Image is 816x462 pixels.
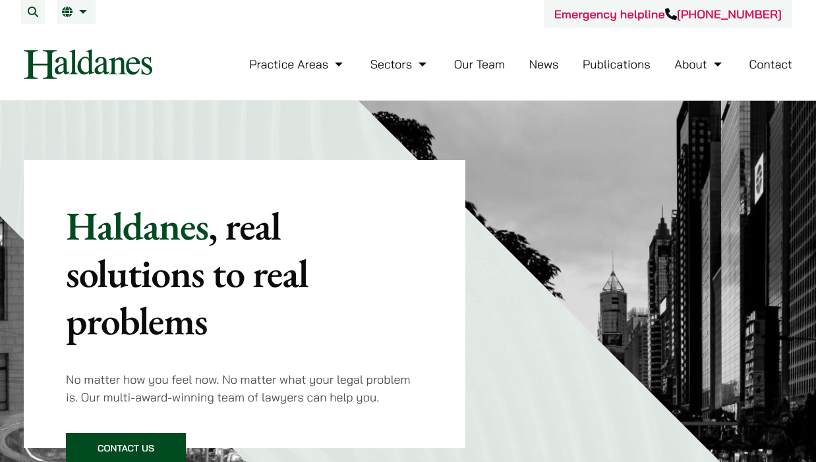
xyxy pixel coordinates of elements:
[454,57,505,72] a: Our Team
[24,49,152,79] img: Logo of Haldanes
[583,57,651,72] a: Publications
[370,57,430,72] a: Sectors
[62,7,90,17] a: EN
[249,57,346,72] a: Practice Areas
[66,202,423,344] p: Haldanes
[529,57,559,72] a: News
[66,200,308,346] mark: , real solutions to real problems
[749,57,792,72] a: Contact
[674,57,724,72] a: About
[66,371,423,406] p: No matter how you feel now. No matter what your legal problem is. Our multi-award-winning team of...
[554,7,782,22] a: Emergency helpline[PHONE_NUMBER]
